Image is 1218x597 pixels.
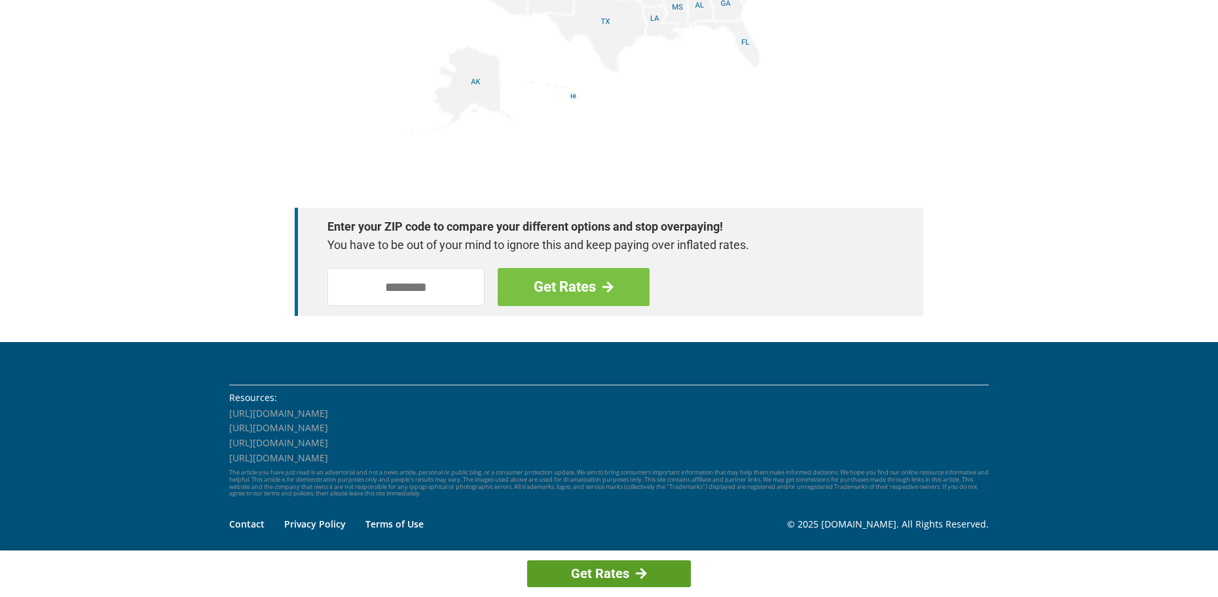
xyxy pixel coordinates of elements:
[327,218,877,236] strong: Enter your ZIP code to compare your different options and stop overpaying!
[229,518,265,530] a: Contact
[284,518,346,530] a: Privacy Policy
[498,268,650,306] a: Get Rates
[229,407,328,419] a: [URL][DOMAIN_NAME]
[787,517,989,531] p: © 2025 [DOMAIN_NAME]. All Rights Reserved.
[327,236,877,254] p: You have to be out of your mind to ignore this and keep paying over inflated rates.
[527,560,691,587] a: Get Rates
[229,452,328,464] a: [URL][DOMAIN_NAME]
[229,469,989,497] p: The article you have just read is an advertorial and not a news article, personal or public blog,...
[229,436,328,449] a: [URL][DOMAIN_NAME]
[229,391,989,405] li: Resources:
[365,518,424,530] a: Terms of Use
[229,421,328,434] a: [URL][DOMAIN_NAME]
